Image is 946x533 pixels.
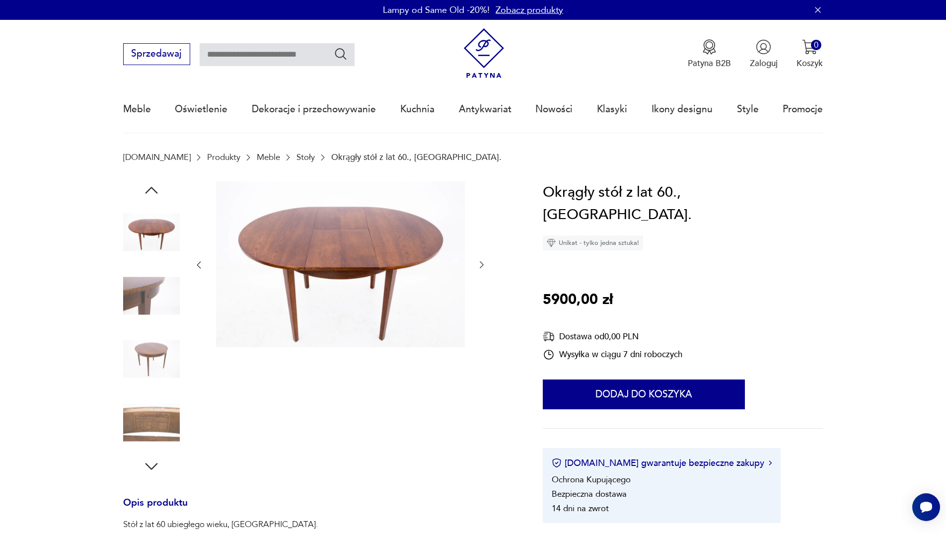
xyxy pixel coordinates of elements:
[123,499,514,519] h3: Opis produktu
[702,39,717,55] img: Ikona medalu
[175,86,227,132] a: Oświetlenie
[688,39,731,69] a: Ikona medaluPatyna B2B
[123,51,190,59] a: Sprzedawaj
[296,152,315,162] a: Stoły
[688,39,731,69] button: Patyna B2B
[552,457,772,469] button: [DOMAIN_NAME] gwarantuje bezpieczne zakupy
[543,235,643,250] div: Unikat - tylko jedna sztuka!
[543,289,613,311] p: 5900,00 zł
[912,493,940,521] iframe: Smartsupp widget button
[123,267,180,324] img: Zdjęcie produktu Okrągły stół z lat 60., Polska.
[123,394,180,451] img: Zdjęcie produktu Okrągły stół z lat 60., Polska.
[257,152,280,162] a: Meble
[123,43,190,65] button: Sprzedawaj
[543,380,745,409] button: Dodaj do koszyka
[459,28,509,78] img: Patyna - sklep z meblami i dekoracjami vintage
[123,519,514,531] p: Stół z lat 60 ubiegłego wieku, [GEOGRAPHIC_DATA].
[123,331,180,387] img: Zdjęcie produktu Okrągły stół z lat 60., Polska.
[383,4,490,16] p: Lampy od Same Old -20%!
[652,86,713,132] a: Ikony designu
[543,181,823,227] h1: Okrągły stół z lat 60., [GEOGRAPHIC_DATA].
[400,86,435,132] a: Kuchnia
[552,503,609,514] li: 14 dni na zwrot
[459,86,511,132] a: Antykwariat
[737,86,759,132] a: Style
[597,86,627,132] a: Klasyki
[535,86,573,132] a: Nowości
[797,39,823,69] button: 0Koszyk
[750,39,778,69] button: Zaloguj
[688,58,731,69] p: Patyna B2B
[543,349,682,361] div: Wysyłka w ciągu 7 dni roboczych
[331,152,502,162] p: Okrągły stół z lat 60., [GEOGRAPHIC_DATA].
[811,40,821,50] div: 0
[207,152,240,162] a: Produkty
[123,204,180,261] img: Zdjęcie produktu Okrągły stół z lat 60., Polska.
[252,86,376,132] a: Dekoracje i przechowywanie
[750,58,778,69] p: Zaloguj
[797,58,823,69] p: Koszyk
[552,474,631,485] li: Ochrona Kupującego
[552,458,562,468] img: Ikona certyfikatu
[783,86,823,132] a: Promocje
[216,181,465,347] img: Zdjęcie produktu Okrągły stół z lat 60., Polska.
[543,330,555,343] img: Ikona dostawy
[756,39,771,55] img: Ikonka użytkownika
[547,238,556,247] img: Ikona diamentu
[769,460,772,465] img: Ikona strzałki w prawo
[334,47,348,61] button: Szukaj
[552,488,627,500] li: Bezpieczna dostawa
[123,152,191,162] a: [DOMAIN_NAME]
[496,4,563,16] a: Zobacz produkty
[802,39,817,55] img: Ikona koszyka
[123,86,151,132] a: Meble
[543,330,682,343] div: Dostawa od 0,00 PLN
